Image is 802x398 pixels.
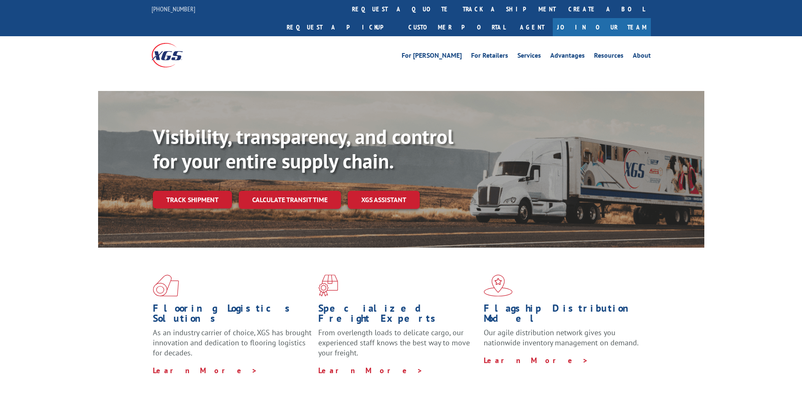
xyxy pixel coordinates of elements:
img: xgs-icon-flagship-distribution-model-red [484,275,513,296]
img: xgs-icon-total-supply-chain-intelligence-red [153,275,179,296]
a: Calculate transit time [239,191,341,209]
span: Our agile distribution network gives you nationwide inventory management on demand. [484,328,639,347]
a: Track shipment [153,191,232,208]
b: Visibility, transparency, and control for your entire supply chain. [153,123,453,174]
a: Advantages [550,52,585,61]
a: Resources [594,52,623,61]
a: [PHONE_NUMBER] [152,5,195,13]
img: xgs-icon-focused-on-flooring-red [318,275,338,296]
h1: Specialized Freight Experts [318,303,477,328]
a: Learn More > [318,366,423,375]
a: Services [517,52,541,61]
h1: Flooring Logistics Solutions [153,303,312,328]
a: Learn More > [153,366,258,375]
p: From overlength loads to delicate cargo, our experienced staff knows the best way to move your fr... [318,328,477,365]
a: Join Our Team [553,18,651,36]
a: Agent [512,18,553,36]
span: As an industry carrier of choice, XGS has brought innovation and dedication to flooring logistics... [153,328,312,358]
a: About [633,52,651,61]
a: Request a pickup [280,18,402,36]
a: For Retailers [471,52,508,61]
a: Customer Portal [402,18,512,36]
a: For [PERSON_NAME] [402,52,462,61]
h1: Flagship Distribution Model [484,303,643,328]
a: XGS ASSISTANT [348,191,420,209]
a: Learn More > [484,355,589,365]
